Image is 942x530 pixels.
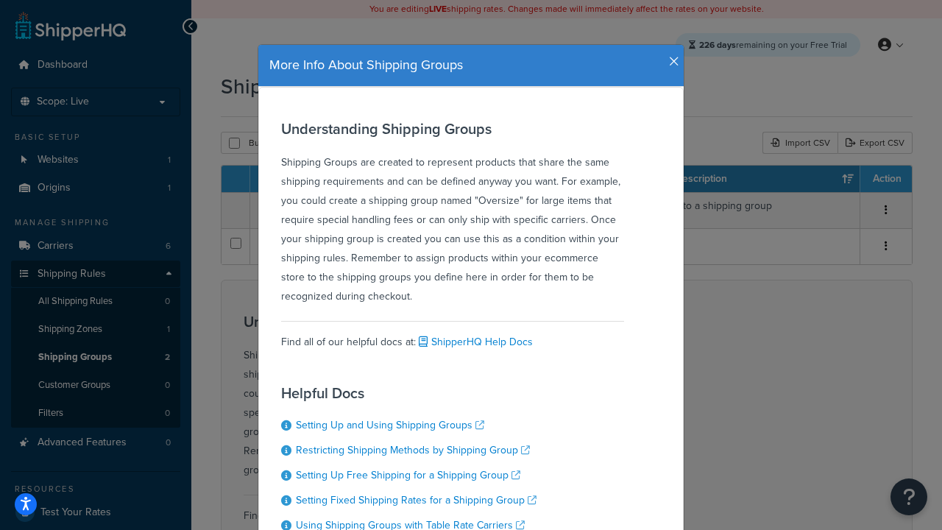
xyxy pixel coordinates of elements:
[281,385,616,401] h3: Helpful Docs
[269,56,673,75] h4: More Info About Shipping Groups
[296,467,520,483] a: Setting Up Free Shipping for a Shipping Group
[296,492,536,508] a: Setting Fixed Shipping Rates for a Shipping Group
[281,121,624,306] div: Shipping Groups are created to represent products that share the same shipping requirements and c...
[296,442,530,458] a: Restricting Shipping Methods by Shipping Group
[296,417,484,433] a: Setting Up and Using Shipping Groups
[281,321,624,352] div: Find all of our helpful docs at:
[416,334,533,350] a: ShipperHQ Help Docs
[281,121,624,137] h3: Understanding Shipping Groups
